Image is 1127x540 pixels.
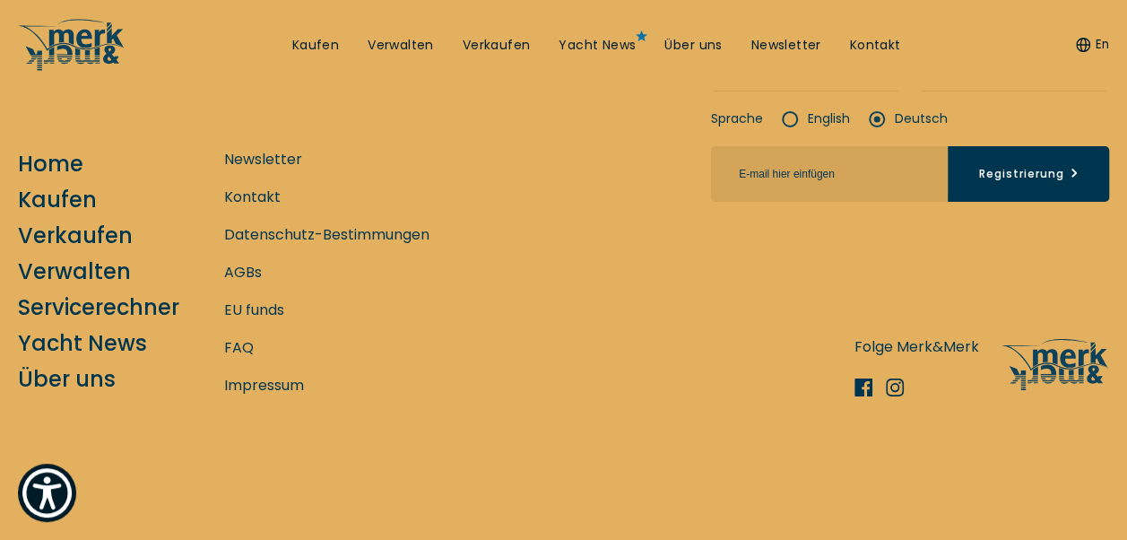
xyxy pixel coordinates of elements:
p: Folge Merk&Merk [854,335,979,358]
a: Facebook [854,379,886,396]
a: Home [18,148,83,179]
button: Registrierung [948,146,1109,202]
a: Verkaufen [18,220,133,251]
a: Kontakt [850,37,901,55]
a: FAQ [224,336,254,359]
a: Verwalten [18,256,131,287]
a: Newsletter [751,37,821,55]
a: Über uns [664,37,722,55]
a: Datenschutz-Bestimmungen [224,223,429,246]
a: Verkaufen [463,37,531,55]
button: Show Accessibility Preferences [18,464,76,522]
a: Kaufen [292,37,339,55]
label: English [781,109,850,128]
button: En [1076,36,1109,54]
a: Kaufen [18,184,97,215]
a: EU funds [224,299,284,321]
a: Servicerechner [18,292,179,323]
input: E-mail hier einfügen [711,146,948,202]
a: Yacht News [18,327,147,359]
a: Yacht News [559,37,636,55]
a: Newsletter [224,148,302,170]
a: Über uns [18,363,116,395]
a: Kontakt [224,186,281,208]
label: Deutsch [868,109,948,128]
strong: Sprache [711,109,763,128]
a: AGBs [224,261,262,283]
a: Verwalten [368,37,434,55]
a: Instagram [886,379,917,396]
a: Impressum [224,374,304,396]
